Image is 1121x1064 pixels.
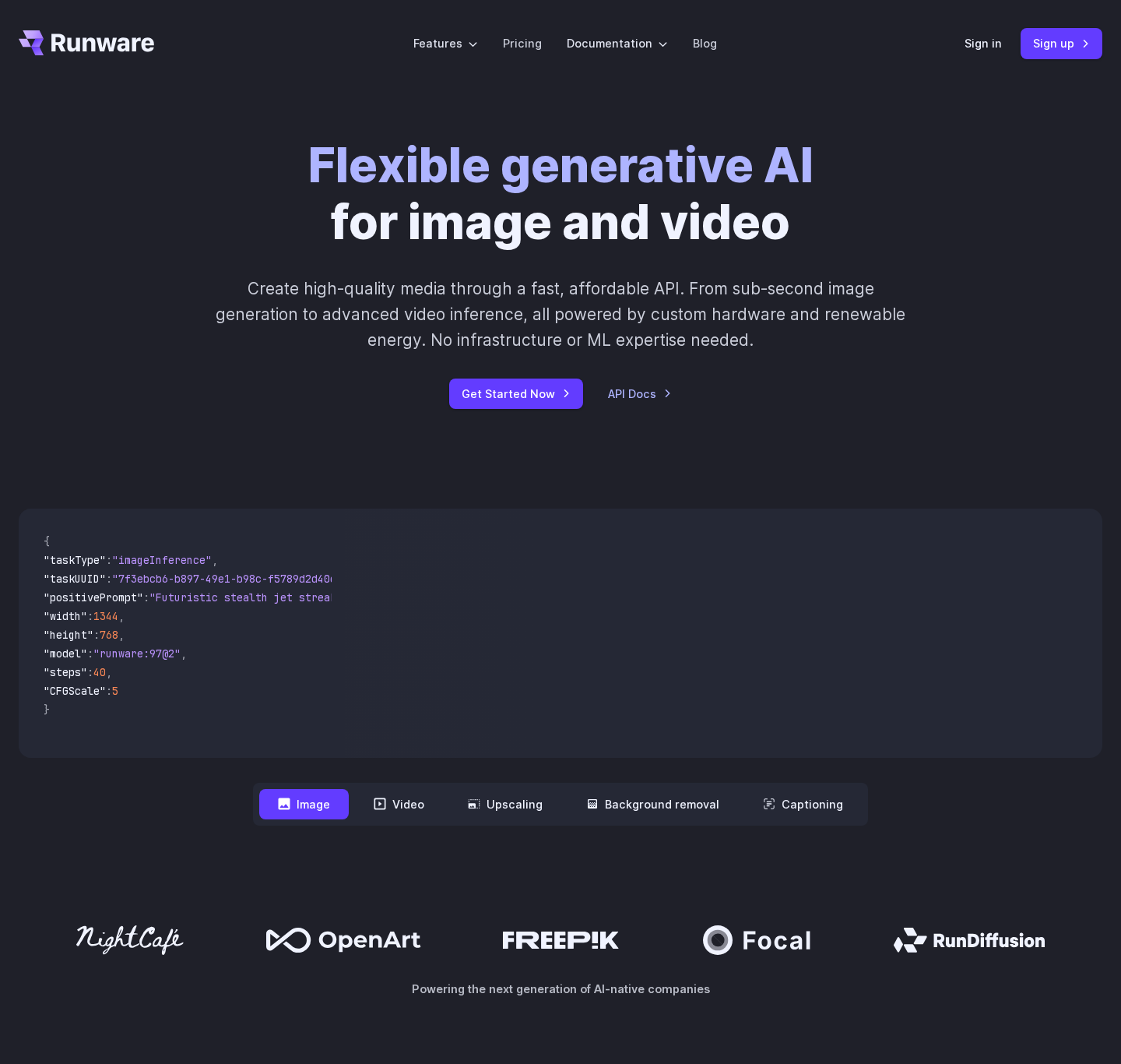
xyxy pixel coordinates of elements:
[449,379,583,409] a: Get Started Now
[143,590,149,604] span: :
[19,30,154,55] a: Go to /
[308,137,814,251] h1: for image and video
[112,553,212,567] span: "imageInference"
[44,609,87,623] span: "width"
[44,665,87,679] span: "steps"
[44,628,93,642] span: "height"
[181,647,187,661] span: ,
[106,665,112,679] span: ,
[44,684,106,698] span: "CFGScale"
[44,590,143,604] span: "positivePrompt"
[106,684,112,698] span: :
[44,553,106,567] span: "taskType"
[118,628,125,642] span: ,
[87,665,93,679] span: :
[100,628,118,642] span: 768
[93,665,106,679] span: 40
[1021,28,1102,58] a: Sign up
[93,609,118,623] span: 1344
[212,553,218,567] span: ,
[106,572,112,586] span: :
[259,789,349,819] button: Image
[93,647,181,661] span: "runware:97@2"
[112,684,118,698] span: 5
[87,647,93,661] span: :
[112,572,349,586] span: "7f3ebcb6-b897-49e1-b98c-f5789d2d40d7"
[608,385,672,403] a: API Docs
[118,609,125,623] span: ,
[413,34,478,52] label: Features
[44,572,106,586] span: "taskUUID"
[44,703,50,717] span: }
[744,789,862,819] button: Captioning
[449,789,561,819] button: Upscaling
[503,34,542,52] a: Pricing
[93,628,100,642] span: :
[693,34,717,52] a: Blog
[87,609,93,623] span: :
[44,647,87,661] span: "model"
[214,276,908,354] p: Create high-quality media through a fast, affordable API. From sub-second image generation to adv...
[44,534,50,548] span: {
[19,980,1102,998] p: Powering the next generation of AI-native companies
[355,789,443,819] button: Video
[965,34,1002,52] a: Sign in
[567,34,668,52] label: Documentation
[308,136,814,194] strong: Flexible generative AI
[106,553,112,567] span: :
[149,590,716,604] span: "Futuristic stealth jet streaking through a neon-lit cityscape with glowing purple exhaust"
[568,789,738,819] button: Background removal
